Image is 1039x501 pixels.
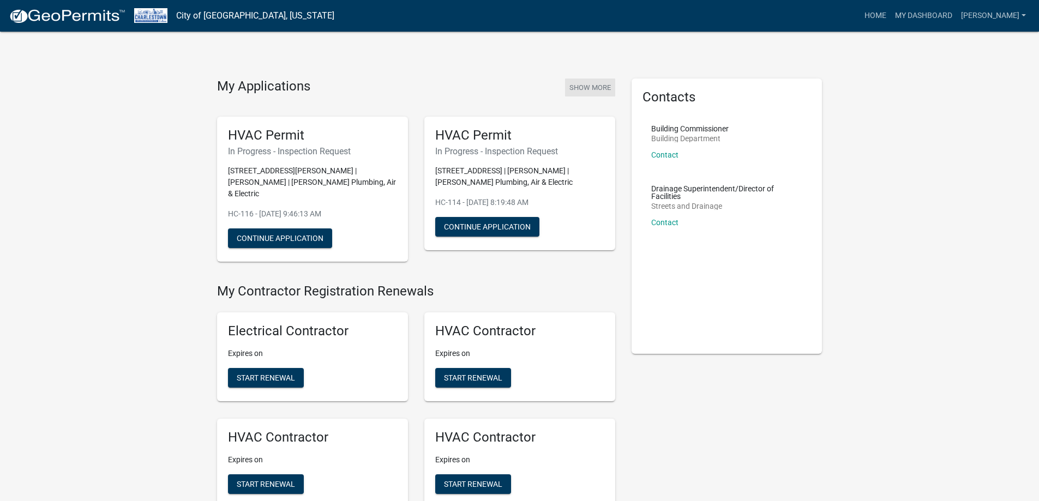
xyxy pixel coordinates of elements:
[228,454,397,466] p: Expires on
[435,454,604,466] p: Expires on
[444,373,502,382] span: Start Renewal
[228,208,397,220] p: HC-116 - [DATE] 9:46:13 AM
[435,430,604,445] h5: HVAC Contractor
[565,79,615,96] button: Show More
[651,150,678,159] a: Contact
[651,125,729,132] p: Building Commissioner
[651,135,729,142] p: Building Department
[435,197,604,208] p: HC-114 - [DATE] 8:19:48 AM
[228,348,397,359] p: Expires on
[228,165,397,200] p: [STREET_ADDRESS][PERSON_NAME] | [PERSON_NAME] | [PERSON_NAME] Plumbing, Air & Electric
[228,146,397,156] h6: In Progress - Inspection Request
[435,474,511,494] button: Start Renewal
[651,218,678,227] a: Contact
[435,146,604,156] h6: In Progress - Inspection Request
[228,368,304,388] button: Start Renewal
[228,430,397,445] h5: HVAC Contractor
[217,79,310,95] h4: My Applications
[435,323,604,339] h5: HVAC Contractor
[217,283,615,299] h4: My Contractor Registration Renewals
[134,8,167,23] img: City of Charlestown, Indiana
[435,128,604,143] h5: HVAC Permit
[651,202,803,210] p: Streets and Drainage
[435,348,604,359] p: Expires on
[435,217,539,237] button: Continue Application
[228,323,397,339] h5: Electrical Contractor
[228,228,332,248] button: Continue Application
[642,89,812,105] h5: Contacts
[237,373,295,382] span: Start Renewal
[957,5,1030,26] a: [PERSON_NAME]
[228,128,397,143] h5: HVAC Permit
[176,7,334,25] a: City of [GEOGRAPHIC_DATA], [US_STATE]
[860,5,891,26] a: Home
[435,368,511,388] button: Start Renewal
[435,165,604,188] p: [STREET_ADDRESS] | [PERSON_NAME] | [PERSON_NAME] Plumbing, Air & Electric
[228,474,304,494] button: Start Renewal
[444,479,502,488] span: Start Renewal
[237,479,295,488] span: Start Renewal
[651,185,803,200] p: Drainage Superintendent/Director of Facilities
[891,5,957,26] a: My Dashboard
